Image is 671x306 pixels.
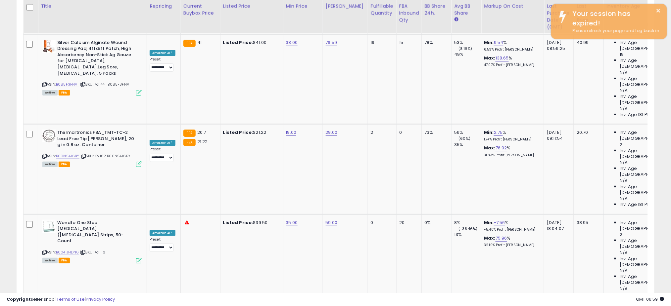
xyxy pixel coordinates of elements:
[484,63,539,67] p: 47.07% Profit [PERSON_NAME]
[7,296,31,302] strong: Copyright
[150,230,175,236] div: Amazon AI *
[547,220,569,232] div: [DATE] 18:04:07
[223,40,278,46] div: $41.00
[42,162,58,167] span: All listings currently available for purchase on Amazon
[197,129,206,135] span: 20.7
[636,296,664,302] span: 2025-08-12 06:59 GMT
[494,129,503,136] a: 2.75
[286,129,297,136] a: 19.00
[459,136,471,141] small: (60%)
[326,39,337,46] a: 76.59
[568,9,662,28] div: Your session has expired!
[620,88,628,94] span: N/A
[42,220,56,233] img: 31WvdylxG8L._SL40_.jpg
[86,296,115,302] a: Privacy Policy
[496,145,507,151] a: 76.92
[80,82,131,87] span: | SKU: Koli44- B085F3FNVT
[42,90,58,96] span: All listings currently available for purchase on Amazon
[459,226,478,231] small: (-38.46%)
[454,52,481,57] div: 49%
[484,220,539,232] div: %
[484,243,539,248] p: 32.19% Profit [PERSON_NAME]
[197,138,208,145] span: 21.22
[620,196,628,202] span: N/A
[577,3,601,23] div: Last Purchase Price
[424,3,449,17] div: BB Share 24h.
[150,3,178,10] div: Repricing
[424,130,446,135] div: 73%
[484,39,494,46] b: Min:
[42,40,56,53] img: 51xXlHqDIXS._SL40_.jpg
[620,112,654,118] span: Inv. Age 181 Plus:
[484,145,496,151] b: Max:
[484,227,539,232] p: -5.40% Profit [PERSON_NAME]
[484,55,539,67] div: %
[197,39,202,46] span: 41
[57,130,138,150] b: Thermaltronics FBA_TMT-TC-2 Lead Free Tip [PERSON_NAME], 20 g in 0.8 oz. Container
[620,70,628,76] span: N/A
[620,106,628,112] span: N/A
[57,40,138,78] b: Silver Calcium Alginate Wound Dressing Pad, 4ffx5ff Patch, High Absorbency Non-Stick Ag Gauze for...
[620,202,654,208] span: Inv. Age 181 Plus:
[326,129,338,136] a: 29.00
[223,39,253,46] b: Listed Price:
[42,130,56,142] img: 51zuuNWwBjL._SL40_.jpg
[484,235,539,248] div: %
[223,220,278,226] div: $39.50
[56,82,79,87] a: B085F3FNVT
[59,90,70,96] span: FBA
[371,130,391,135] div: 2
[454,40,481,46] div: 53%
[42,40,142,95] div: ASIN:
[620,52,624,57] span: 19
[399,40,417,46] div: 15
[620,292,654,298] span: Inv. Age 181 Plus:
[454,142,481,148] div: 35%
[326,3,365,10] div: [PERSON_NAME]
[494,39,503,46] a: 9.54
[59,258,70,263] span: FBA
[454,17,458,22] small: Avg BB Share.
[371,40,391,46] div: 19
[59,162,70,167] span: FBA
[484,47,539,52] p: 6.53% Profit [PERSON_NAME]
[80,153,130,159] span: | SKU: Koli62 B00NS4J6BY
[424,40,446,46] div: 78%
[620,286,628,292] span: N/A
[484,145,539,157] div: %
[150,57,175,72] div: Preset:
[484,153,539,158] p: 31.83% Profit [PERSON_NAME]
[547,3,571,30] div: Last Purchase Date (GMT)
[484,219,494,226] b: Min:
[399,130,417,135] div: 0
[484,40,539,52] div: %
[484,55,496,61] b: Max:
[57,296,85,302] a: Terms of Use
[568,28,662,34] div: Please refresh your page and log back in
[454,130,481,135] div: 56%
[399,3,419,23] div: FBA inbound Qty
[57,220,138,246] b: Wondfo One Step [MEDICAL_DATA] ([MEDICAL_DATA] Strips, 50-Count
[286,219,298,226] a: 35.00
[223,219,253,226] b: Listed Price:
[454,220,481,226] div: 8%
[150,237,175,252] div: Preset:
[620,160,628,166] span: N/A
[620,178,628,184] span: N/A
[42,130,142,166] div: ASIN:
[223,3,280,10] div: Listed Price
[484,235,496,241] b: Max:
[183,139,196,146] small: FBA
[286,3,320,10] div: Min Price
[620,142,622,148] span: 2
[620,268,628,274] span: N/A
[41,3,144,10] div: Title
[42,258,58,263] span: All listings currently available for purchase on Amazon
[326,219,338,226] a: 59.00
[42,220,142,263] div: ASIN:
[399,220,417,226] div: 20
[496,55,509,61] a: 138.65
[150,140,175,146] div: Amazon AI *
[484,130,539,142] div: %
[577,130,599,135] div: 20.70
